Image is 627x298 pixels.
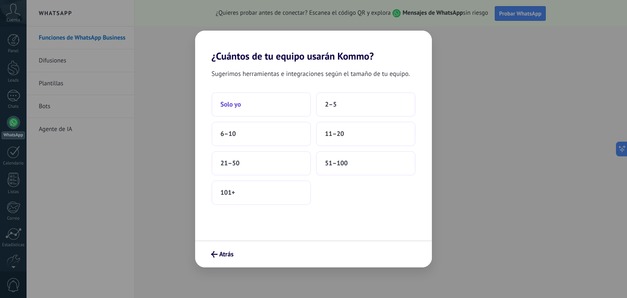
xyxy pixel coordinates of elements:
[316,151,416,176] button: 51–100
[316,92,416,117] button: 2–5
[211,69,410,79] span: Sugerimos herramientas e integraciones según el tamaño de tu equipo.
[211,122,311,146] button: 6–10
[211,92,311,117] button: Solo yo
[220,100,241,109] span: Solo yo
[211,180,311,205] button: 101+
[325,159,348,167] span: 51–100
[316,122,416,146] button: 11–20
[211,151,311,176] button: 21–50
[207,247,237,261] button: Atrás
[220,189,235,197] span: 101+
[195,31,432,62] h2: ¿Cuántos de tu equipo usarán Kommo?
[220,130,236,138] span: 6–10
[325,100,337,109] span: 2–5
[325,130,344,138] span: 11–20
[219,251,233,257] span: Atrás
[220,159,240,167] span: 21–50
